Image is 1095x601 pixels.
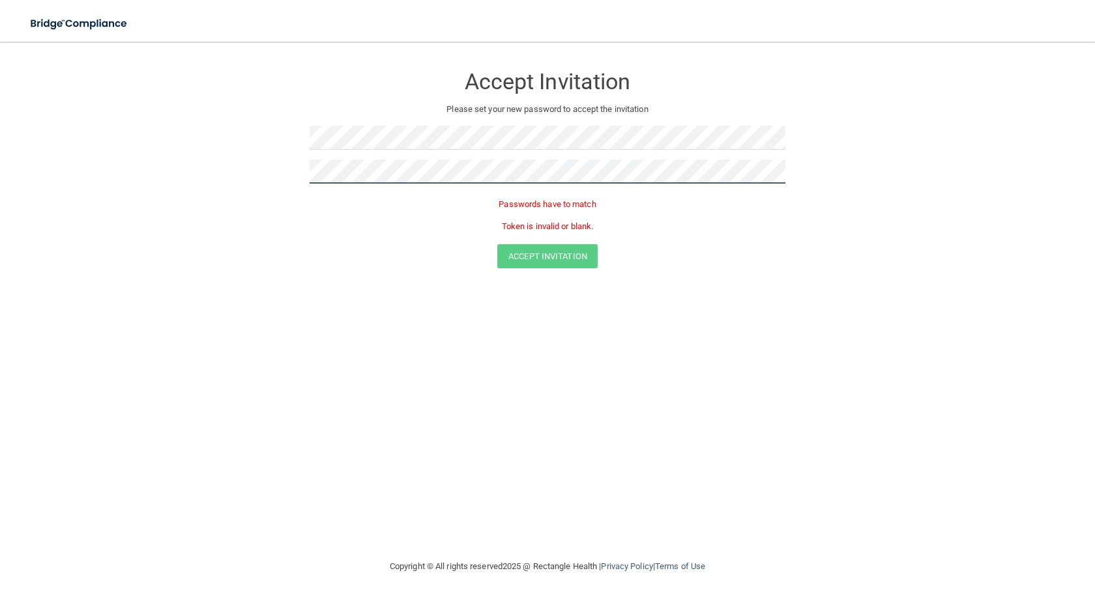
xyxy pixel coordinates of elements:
div: Copyright © All rights reserved 2025 @ Rectangle Health | | [310,546,785,587]
img: bridge_compliance_login_screen.278c3ca4.svg [20,10,139,37]
p: Token is invalid or blank. [310,219,785,234]
a: Privacy Policy [601,561,652,571]
button: Accept Invitation [497,244,598,268]
a: Terms of Use [655,561,705,571]
p: Passwords have to match [310,197,785,212]
h3: Accept Invitation [310,70,785,94]
p: Please set your new password to accept the invitation [319,102,776,117]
